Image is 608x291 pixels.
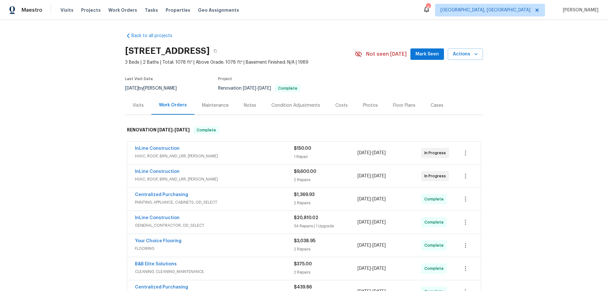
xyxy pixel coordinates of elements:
span: In Progress [424,150,448,156]
span: CLEANING, CLEANING_MAINTENANCE [135,269,294,275]
span: [DATE] [243,86,256,91]
button: Actions [448,48,483,60]
span: Actions [453,50,478,58]
span: - [243,86,271,91]
span: [DATE] [372,174,386,178]
div: Work Orders [159,102,187,108]
div: Condition Adjustments [271,102,320,109]
span: - [358,173,386,179]
span: HVAC, ROOF, BRN_AND_LRR, [PERSON_NAME] [135,153,294,159]
span: [DATE] [358,243,371,248]
div: 2 Repairs [294,269,358,275]
span: [DATE] [358,197,371,201]
span: [DATE] [372,243,386,248]
div: 2 Repairs [294,246,358,252]
div: Notes [244,102,256,109]
span: Properties [166,7,190,13]
span: Geo Assignments [198,7,239,13]
span: [GEOGRAPHIC_DATA], [GEOGRAPHIC_DATA] [440,7,530,13]
span: FLOORING [135,245,294,252]
span: 3 Beds | 2 Baths | Total: 1078 ft² | Above Grade: 1078 ft² | Basement Finished: N/A | 1989 [125,59,355,66]
span: [DATE] [157,128,173,132]
div: 2 Repairs [294,177,358,183]
span: [DATE] [372,197,386,201]
span: $20,810.02 [294,216,318,220]
span: $3,038.95 [294,239,315,243]
span: Visits [60,7,73,13]
span: Renovation [218,86,301,91]
span: [DATE] [125,86,138,91]
span: [DATE] [358,151,371,155]
div: RENOVATION [DATE]-[DATE]Complete [125,120,483,140]
span: [DATE] [358,266,371,271]
span: GENERAL_CONTRACTOR, OD_SELECT [135,222,294,229]
span: HVAC, ROOF, BRN_AND_LRR, [PERSON_NAME] [135,176,294,182]
span: Tasks [145,8,158,12]
span: [DATE] [258,86,271,91]
span: [DATE] [174,128,190,132]
a: B&B Elite Solutions [135,262,177,266]
span: Complete [275,86,300,90]
span: Not seen [DATE] [366,51,407,57]
div: 34 Repairs | 1 Upgrade [294,223,358,229]
div: Visits [133,102,144,109]
div: Costs [335,102,348,109]
div: Cases [431,102,443,109]
span: Last Visit Date [125,77,153,81]
span: $150.00 [294,146,311,151]
a: Back to all projects [125,33,186,39]
span: [DATE] [358,220,371,225]
span: $439.86 [294,285,312,289]
span: - [358,242,386,249]
a: Your Choice Flooring [135,239,181,243]
span: Work Orders [108,7,137,13]
a: Centralized Purchasing [135,193,188,197]
span: Complete [424,242,446,249]
div: 1 Repair [294,154,358,160]
span: In Progress [424,173,448,179]
span: - [157,128,190,132]
span: $9,600.00 [294,169,316,174]
span: $1,369.93 [294,193,314,197]
span: [PERSON_NAME] [560,7,598,13]
a: Centralized Purchasing [135,285,188,289]
span: Complete [424,196,446,202]
span: - [358,219,386,225]
span: [DATE] [372,220,386,225]
div: Maintenance [202,102,229,109]
span: - [358,265,386,272]
span: Complete [424,219,446,225]
button: Mark Seen [410,48,444,60]
h2: [STREET_ADDRESS] [125,48,210,54]
span: $375.00 [294,262,312,266]
span: [DATE] [358,174,371,178]
span: Mark Seen [415,50,439,58]
div: Floor Plans [393,102,415,109]
span: - [358,150,386,156]
div: Photos [363,102,378,109]
span: Complete [424,265,446,272]
span: Project [218,77,232,81]
span: Maestro [22,7,42,13]
span: - [358,196,386,202]
a: InLine Construction [135,169,180,174]
span: [DATE] [372,151,386,155]
button: Copy Address [210,45,221,57]
div: 4 [426,4,430,10]
span: Complete [194,127,218,133]
h6: RENOVATION [127,126,190,134]
span: Projects [81,7,101,13]
span: [DATE] [372,266,386,271]
a: InLine Construction [135,216,180,220]
div: 2 Repairs [294,200,358,206]
span: PAINTING, APPLIANCE, CABINETS, OD_SELECT [135,199,294,206]
a: InLine Construction [135,146,180,151]
div: by [PERSON_NAME] [125,85,184,92]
